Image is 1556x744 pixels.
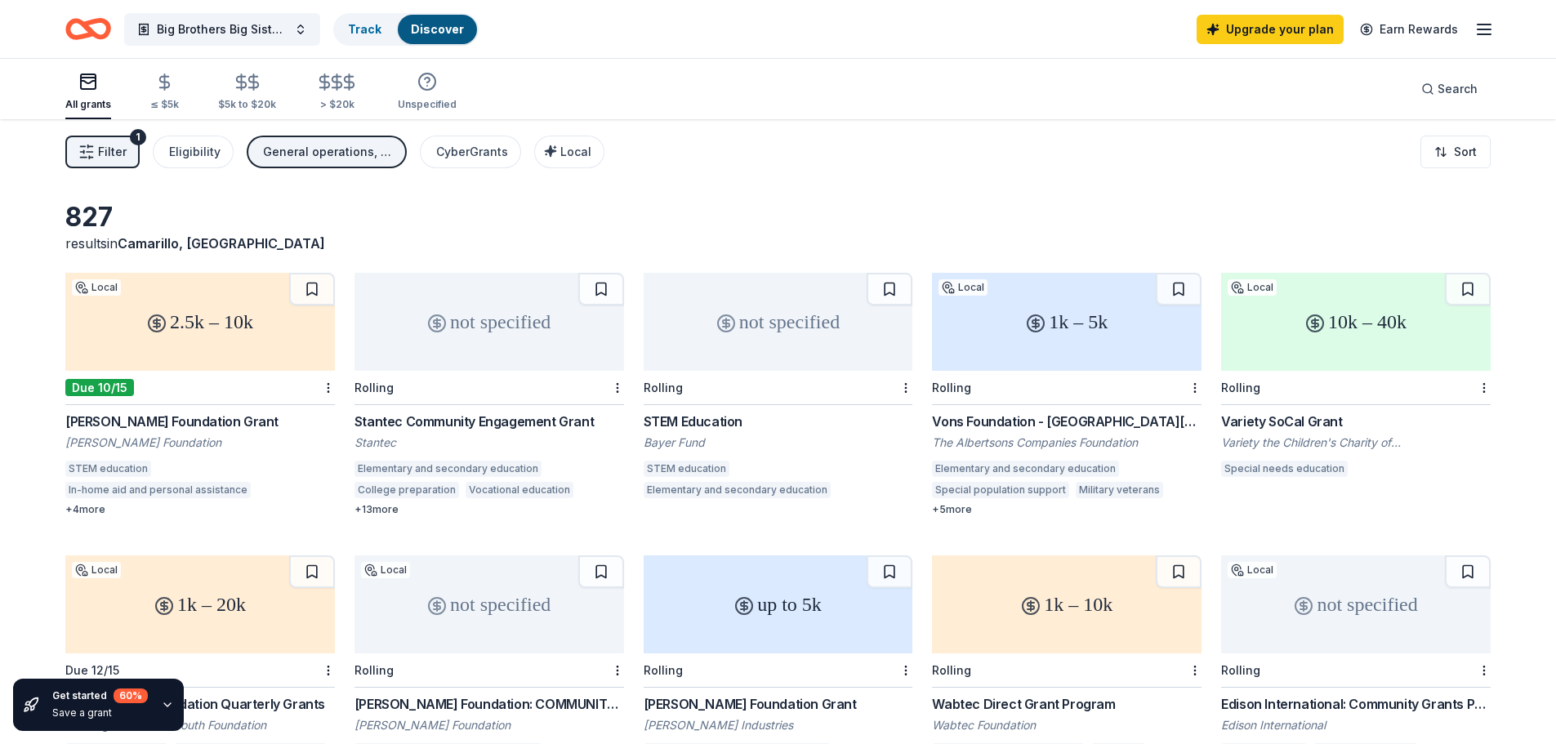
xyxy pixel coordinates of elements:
[65,98,111,111] div: All grants
[65,482,251,498] div: In-home aid and personal assistance
[65,663,119,677] div: Due 12/15
[1221,412,1491,431] div: Variety SoCal Grant
[1221,273,1491,482] a: 10k – 40kLocalRollingVariety SoCal GrantVariety the Children's Charity of [GEOGRAPHIC_DATA][US_ST...
[65,273,335,516] a: 2.5k – 10kLocalDue 10/15[PERSON_NAME] Foundation Grant[PERSON_NAME] FoundationSTEM educationIn-ho...
[932,412,1202,431] div: Vons Foundation - [GEOGRAPHIC_DATA][US_STATE]
[315,98,359,111] div: > $20k
[348,22,381,36] a: Track
[644,555,913,653] div: up to 5k
[65,10,111,48] a: Home
[466,482,573,498] div: Vocational education
[1438,79,1478,99] span: Search
[65,65,111,119] button: All grants
[65,136,140,168] button: Filter1
[1221,381,1260,394] div: Rolling
[932,482,1069,498] div: Special population support
[1221,694,1491,714] div: Edison International: Community Grants Program
[644,717,913,733] div: [PERSON_NAME] Industries
[65,412,335,431] div: [PERSON_NAME] Foundation Grant
[354,461,542,477] div: Elementary and secondary education
[361,562,410,578] div: Local
[534,136,604,168] button: Local
[1221,434,1491,451] div: Variety the Children's Charity of [GEOGRAPHIC_DATA][US_STATE]
[218,66,276,119] button: $5k to $20k
[644,434,913,451] div: Bayer Fund
[1350,15,1468,44] a: Earn Rewards
[72,562,121,578] div: Local
[315,66,359,119] button: > $20k
[354,482,459,498] div: College preparation
[932,663,971,677] div: Rolling
[932,273,1202,516] a: 1k – 5kLocalRollingVons Foundation - [GEOGRAPHIC_DATA][US_STATE]The Albertsons Companies Foundati...
[644,273,913,371] div: not specified
[52,688,148,703] div: Get started
[65,234,335,253] div: results
[130,129,146,145] div: 1
[65,434,335,451] div: [PERSON_NAME] Foundation
[939,279,988,296] div: Local
[644,694,913,714] div: [PERSON_NAME] Foundation Grant
[52,706,148,719] div: Save a grant
[1197,15,1344,44] a: Upgrade your plan
[354,694,624,714] div: [PERSON_NAME] Foundation: COMMUNITY GRANTS – [GEOGRAPHIC_DATA], [GEOGRAPHIC_DATA], and [GEOGRAPHI...
[157,20,288,39] span: Big Brothers Big Sisters
[263,142,394,162] div: General operations, Capital, Other, Projects & programming
[65,201,335,234] div: 827
[354,273,624,516] a: not specifiedRollingStantec Community Engagement GrantStantecElementary and secondary educationCo...
[354,273,624,371] div: not specified
[354,555,624,653] div: not specified
[1228,279,1277,296] div: Local
[436,142,508,162] div: CyberGrants
[1221,461,1348,477] div: Special needs education
[398,65,457,119] button: Unspecified
[1221,273,1491,371] div: 10k – 40k
[644,461,729,477] div: STEM education
[98,142,127,162] span: Filter
[65,503,335,516] div: + 4 more
[932,694,1202,714] div: Wabtec Direct Grant Program
[932,717,1202,733] div: Wabtec Foundation
[150,66,179,119] button: ≤ $5k
[65,555,335,653] div: 1k – 20k
[1454,142,1477,162] span: Sort
[932,434,1202,451] div: The Albertsons Companies Foundation
[218,98,276,111] div: $5k to $20k
[354,434,624,451] div: Stantec
[333,13,479,46] button: TrackDiscover
[644,663,683,677] div: Rolling
[72,279,121,296] div: Local
[354,717,624,733] div: [PERSON_NAME] Foundation
[932,503,1202,516] div: + 5 more
[420,136,521,168] button: CyberGrants
[644,482,831,498] div: Elementary and secondary education
[1221,663,1260,677] div: Rolling
[1221,555,1491,653] div: not specified
[1076,482,1163,498] div: Military veterans
[354,412,624,431] div: Stantec Community Engagement Grant
[932,381,971,394] div: Rolling
[107,235,325,252] span: in
[644,381,683,394] div: Rolling
[65,461,151,477] div: STEM education
[560,145,591,158] span: Local
[247,136,407,168] button: General operations, Capital, Other, Projects & programming
[354,381,394,394] div: Rolling
[1228,562,1277,578] div: Local
[153,136,234,168] button: Eligibility
[932,555,1202,653] div: 1k – 10k
[644,273,913,503] a: not specifiedRollingSTEM EducationBayer FundSTEM educationElementary and secondary education
[65,379,134,396] div: Due 10/15
[114,688,148,703] div: 60 %
[354,663,394,677] div: Rolling
[932,461,1119,477] div: Elementary and secondary education
[150,98,179,111] div: ≤ $5k
[644,412,913,431] div: STEM Education
[398,98,457,111] div: Unspecified
[411,22,464,36] a: Discover
[65,273,335,371] div: 2.5k – 10k
[118,235,325,252] span: Camarillo, [GEOGRAPHIC_DATA]
[354,503,624,516] div: + 13 more
[1420,136,1491,168] button: Sort
[932,273,1202,371] div: 1k – 5k
[124,13,320,46] button: Big Brothers Big Sisters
